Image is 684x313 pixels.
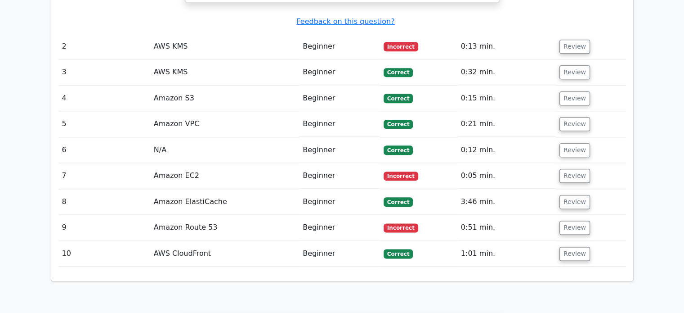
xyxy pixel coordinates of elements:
[384,145,413,154] span: Correct
[457,59,556,85] td: 0:32 min.
[559,169,590,183] button: Review
[299,86,380,111] td: Beginner
[299,59,380,85] td: Beginner
[299,241,380,267] td: Beginner
[559,143,590,157] button: Review
[457,111,556,137] td: 0:21 min.
[150,215,299,240] td: Amazon Route 53
[299,34,380,59] td: Beginner
[559,221,590,235] button: Review
[58,59,150,85] td: 3
[559,40,590,54] button: Review
[150,137,299,163] td: N/A
[299,137,380,163] td: Beginner
[150,163,299,189] td: Amazon EC2
[58,34,150,59] td: 2
[384,94,413,103] span: Correct
[457,137,556,163] td: 0:12 min.
[384,197,413,206] span: Correct
[384,68,413,77] span: Correct
[58,111,150,137] td: 5
[559,117,590,131] button: Review
[299,111,380,137] td: Beginner
[384,249,413,258] span: Correct
[150,34,299,59] td: AWS KMS
[296,17,394,26] a: Feedback on this question?
[150,111,299,137] td: Amazon VPC
[58,86,150,111] td: 4
[457,189,556,215] td: 3:46 min.
[58,189,150,215] td: 8
[58,215,150,240] td: 9
[150,241,299,267] td: AWS CloudFront
[299,163,380,189] td: Beginner
[58,137,150,163] td: 6
[384,120,413,129] span: Correct
[457,241,556,267] td: 1:01 min.
[150,86,299,111] td: Amazon S3
[457,215,556,240] td: 0:51 min.
[457,86,556,111] td: 0:15 min.
[384,223,418,232] span: Incorrect
[58,163,150,189] td: 7
[559,247,590,261] button: Review
[150,59,299,85] td: AWS KMS
[559,65,590,79] button: Review
[559,195,590,209] button: Review
[384,172,418,181] span: Incorrect
[384,42,418,51] span: Incorrect
[457,163,556,189] td: 0:05 min.
[150,189,299,215] td: Amazon ElastiCache
[299,189,380,215] td: Beginner
[559,91,590,105] button: Review
[299,215,380,240] td: Beginner
[457,34,556,59] td: 0:13 min.
[58,241,150,267] td: 10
